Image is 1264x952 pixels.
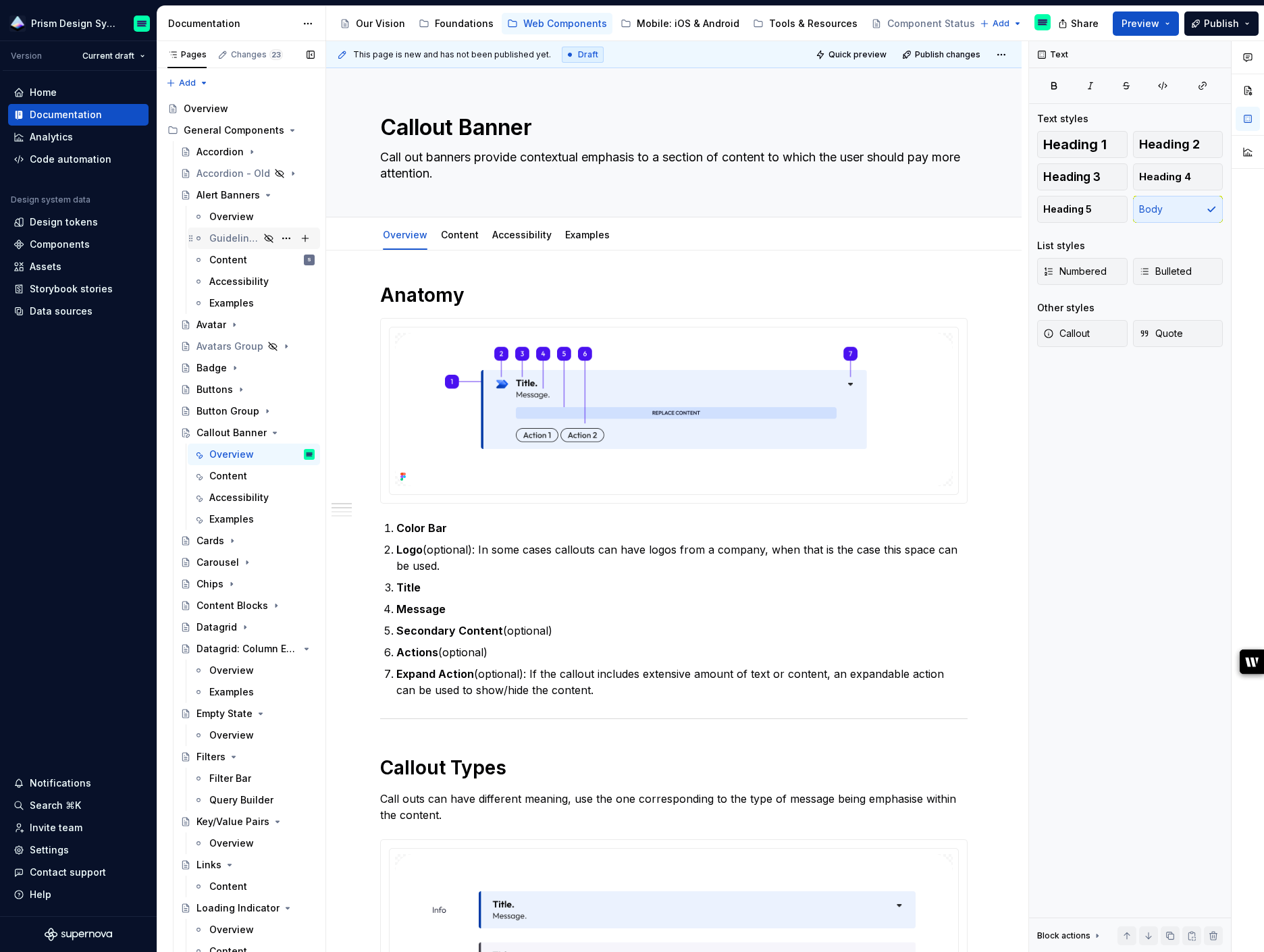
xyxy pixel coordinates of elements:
div: Block actions [1037,926,1103,945]
div: Overview [377,220,433,248]
div: Invite team [30,821,82,835]
div: Chips [196,577,223,591]
div: Documentation [168,17,296,30]
div: Overview [209,664,254,677]
div: Overview [209,923,254,936]
div: S [307,253,311,267]
a: Datagrid: Column Editor [175,638,320,660]
button: Add [976,14,1026,33]
span: This page is new and has not been published yet. [353,49,551,60]
a: Links [175,854,320,876]
div: Code automation [30,153,111,166]
a: Overview [188,206,320,228]
div: Links [196,858,221,872]
a: Overview [383,229,427,240]
div: General Components [162,120,320,141]
div: Filter Bar [209,772,251,785]
button: Numbered [1037,258,1128,285]
a: Analytics [8,126,149,148]
strong: Logo [396,543,423,556]
a: Overview [188,919,320,941]
a: Examples [565,229,610,240]
span: Draft [578,49,598,60]
strong: Color Bar [396,521,447,535]
div: Contact support [30,866,106,879]
a: Component Status [866,13,995,34]
a: Storybook stories [8,278,149,300]
button: Contact support [8,862,149,883]
a: Overview [188,724,320,746]
button: Bulleted [1133,258,1223,285]
a: Content [441,229,479,240]
a: Accessibility [492,229,552,240]
a: Alert Banners [175,184,320,206]
a: Guidelines [188,228,320,249]
div: Assets [30,260,61,273]
div: Components [30,238,90,251]
div: Pages [167,49,207,60]
div: Guidelines [209,232,259,245]
a: Tools & Resources [747,13,863,34]
a: Callout Banner [175,422,320,444]
a: Content [188,465,320,487]
div: Text styles [1037,112,1088,126]
a: Content Blocks [175,595,320,616]
a: Design tokens [8,211,149,233]
div: List styles [1037,239,1085,253]
div: Datagrid: Column Editor [196,642,298,656]
button: Heading 2 [1133,131,1223,158]
div: Content [209,253,247,267]
div: Tools & Resources [769,17,858,30]
a: Filters [175,746,320,768]
div: Page tree [334,10,973,37]
div: Avatars Group [196,340,263,353]
strong: Secondary Content [396,624,503,637]
div: Web Components [523,17,607,30]
strong: Expand Action [396,667,474,681]
a: Loading Indicator [175,897,320,919]
a: Badge [175,357,320,379]
div: Settings [30,843,69,857]
a: Carousel [175,552,320,573]
img: Emiliano Rodriguez [1034,14,1051,30]
a: Accordion - Old [175,163,320,184]
textarea: Callout Banner [377,111,965,144]
p: Call outs can have different meaning, use the one corresponding to the type of message being emph... [380,791,968,823]
div: General Components [184,124,284,137]
a: Our Vision [334,13,411,34]
a: Empty State [175,703,320,724]
span: Bulleted [1139,265,1192,278]
a: Accessibility [188,271,320,292]
div: Examples [209,512,254,526]
div: Callout Banner [196,426,267,440]
strong: Title [396,581,421,594]
h1: Callout Types [380,756,968,780]
div: Foundations [435,17,494,30]
p: (optional): If the callout includes extensive amount of text or content, an expandable action can... [396,666,968,698]
button: Callout [1037,320,1128,347]
button: Quote [1133,320,1223,347]
svg: Supernova Logo [45,928,112,941]
div: Data sources [30,305,93,318]
div: Overview [209,448,254,461]
button: Heading 3 [1037,163,1128,190]
div: Accordion [196,145,244,159]
button: Heading 4 [1133,163,1223,190]
a: Examples [188,508,320,530]
a: Components [8,234,149,255]
button: Quick preview [812,45,893,64]
a: Overview [188,832,320,854]
span: Heading 1 [1043,138,1107,151]
span: Heading 2 [1139,138,1200,151]
div: Badge [196,361,227,375]
button: Current draft [76,47,151,65]
img: Emiliano Rodriguez [304,449,315,460]
button: Heading 5 [1037,196,1128,223]
div: Content [209,469,247,483]
span: Heading 3 [1043,170,1101,184]
div: Accessibility [209,275,269,288]
div: Accessibility [209,491,269,504]
a: Code automation [8,149,149,170]
span: 23 [269,49,283,60]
